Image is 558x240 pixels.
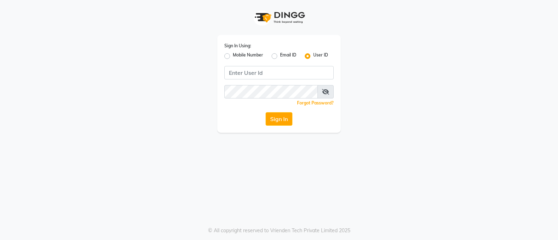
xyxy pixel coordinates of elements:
[224,66,334,79] input: Username
[251,7,307,28] img: logo1.svg
[233,52,263,60] label: Mobile Number
[297,100,334,106] a: Forgot Password?
[224,85,318,98] input: Username
[280,52,296,60] label: Email ID
[224,43,251,49] label: Sign In Using:
[266,112,292,126] button: Sign In
[313,52,328,60] label: User ID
